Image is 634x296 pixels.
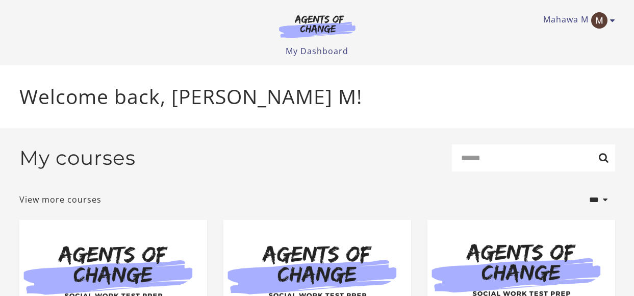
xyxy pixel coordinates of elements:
[19,82,615,112] p: Welcome back, [PERSON_NAME] M!
[19,146,136,170] h2: My courses
[543,12,610,29] a: Toggle menu
[268,14,366,38] img: Agents of Change Logo
[19,193,102,206] a: View more courses
[286,45,348,57] a: My Dashboard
